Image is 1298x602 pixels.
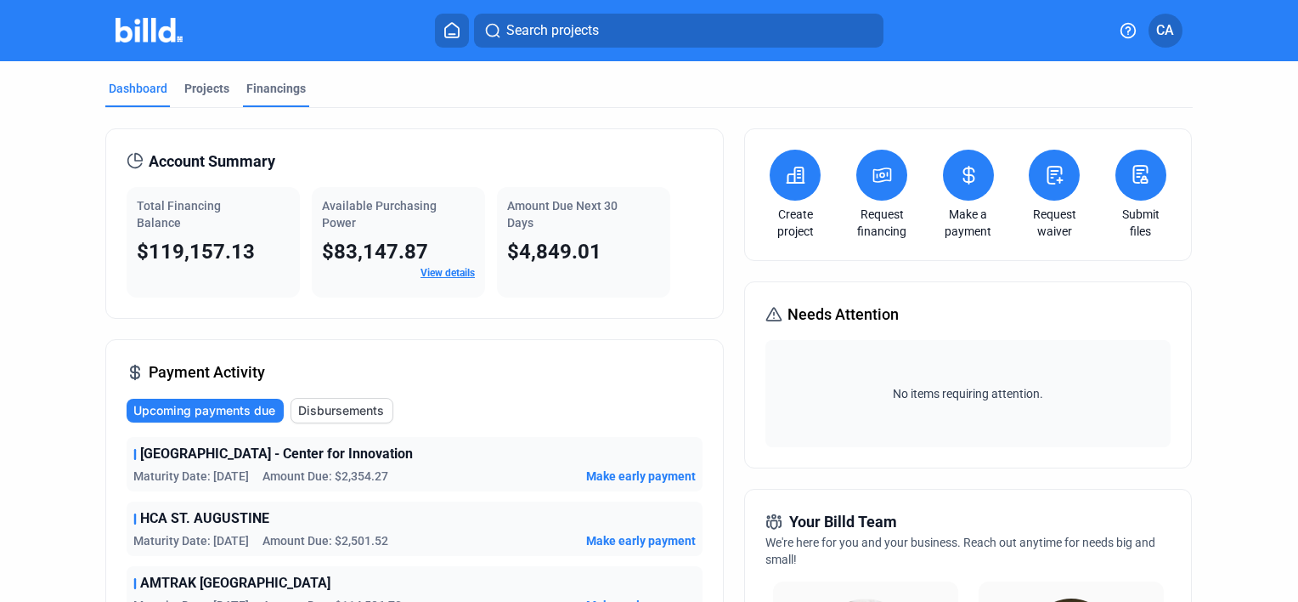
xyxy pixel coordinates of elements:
[137,199,221,230] span: Total Financing Balance
[262,468,388,485] span: Amount Due: $2,354.27
[474,14,883,48] button: Search projects
[586,532,696,549] button: Make early payment
[298,402,384,419] span: Disbursements
[149,150,275,173] span: Account Summary
[765,206,825,240] a: Create project
[772,385,1163,402] span: No items requiring attention.
[1024,206,1084,240] a: Request waiver
[1148,14,1182,48] button: CA
[420,267,475,279] a: View details
[939,206,998,240] a: Make a payment
[184,80,229,97] div: Projects
[322,199,437,230] span: Available Purchasing Power
[262,532,388,549] span: Amount Due: $2,501.52
[140,444,413,464] span: [GEOGRAPHIC_DATA] - Center for Innovation
[322,240,428,264] span: $83,147.87
[765,536,1155,566] span: We're here for you and your business. Reach out anytime for needs big and small!
[852,206,911,240] a: Request financing
[133,532,249,549] span: Maturity Date: [DATE]
[1111,206,1171,240] a: Submit files
[506,20,599,41] span: Search projects
[140,508,269,529] span: HCA ST. AUGUSTINE
[116,18,183,43] img: Billd Company Logo
[789,510,897,534] span: Your Billd Team
[149,361,265,384] span: Payment Activity
[133,468,249,485] span: Maturity Date: [DATE]
[133,402,275,419] span: Upcoming payments due
[507,199,618,230] span: Amount Due Next 30 Days
[246,80,306,97] div: Financings
[127,399,284,423] button: Upcoming payments due
[140,573,330,593] span: AMTRAK [GEOGRAPHIC_DATA]
[1156,20,1174,41] span: CA
[507,240,601,264] span: $4,849.01
[787,303,899,327] span: Needs Attention
[586,468,696,485] button: Make early payment
[109,80,167,97] div: Dashboard
[291,398,393,423] button: Disbursements
[137,240,255,264] span: $119,157.13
